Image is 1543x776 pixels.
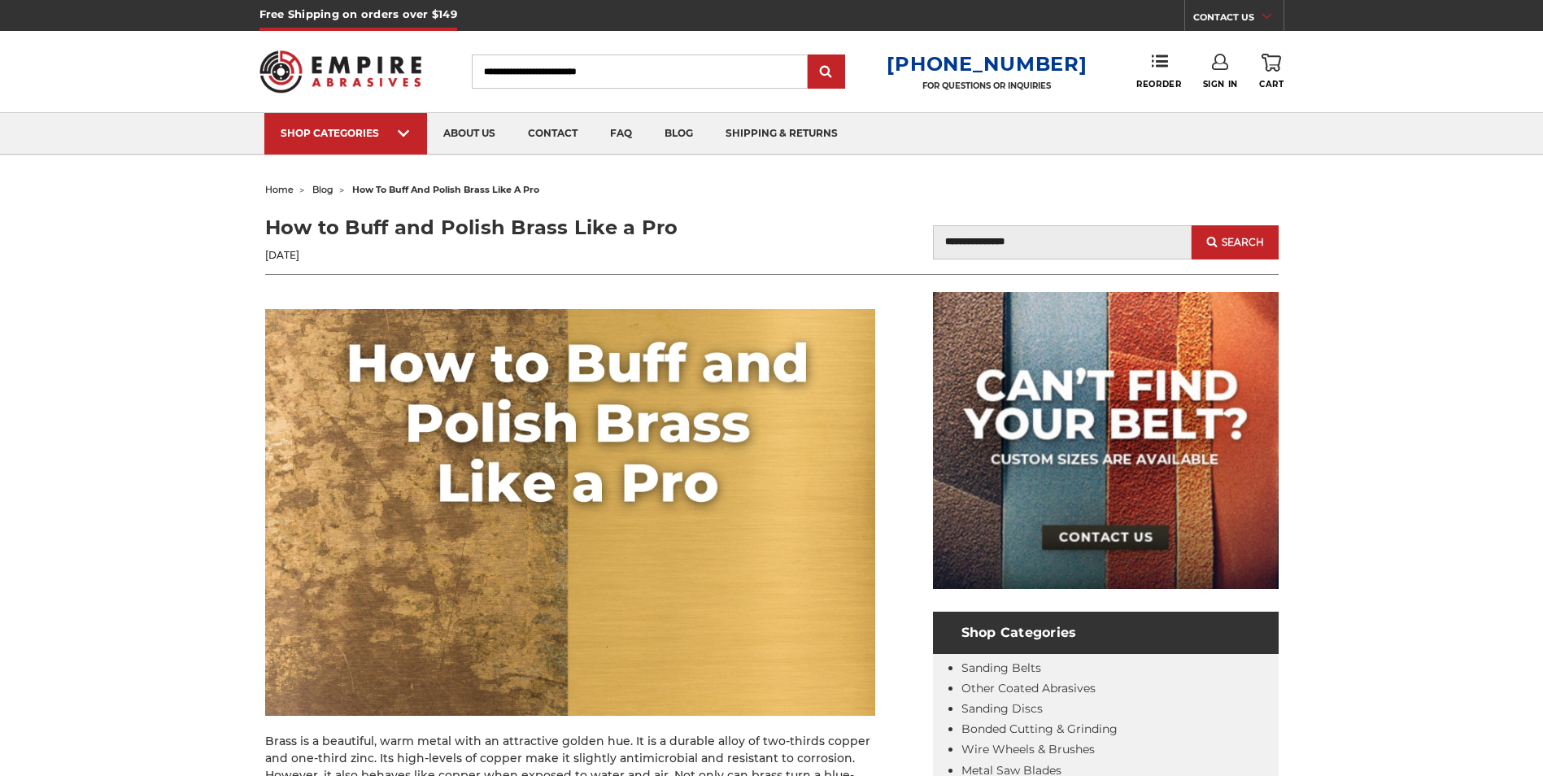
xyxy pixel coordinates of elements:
a: [PHONE_NUMBER] [887,52,1087,76]
a: Reorder [1136,54,1181,89]
span: Search [1222,237,1264,248]
img: How to buff and polish brass like a pro - clean tarnish and get a mirror reflection finish [265,309,875,716]
a: faq [594,113,648,155]
div: SHOP CATEGORIES [281,127,411,139]
span: Reorder [1136,79,1181,89]
a: blog [648,113,709,155]
span: how to buff and polish brass like a pro [352,184,539,195]
a: Other Coated Abrasives [961,681,1096,695]
p: [DATE] [265,248,772,263]
h4: Shop Categories [933,612,1279,654]
a: Cart [1259,54,1284,89]
img: promo banner for custom belts. [933,292,1279,589]
img: Empire Abrasives [259,40,422,103]
input: Submit [810,56,843,89]
a: shipping & returns [709,113,854,155]
a: blog [312,184,333,195]
a: Wire Wheels & Brushes [961,742,1095,756]
a: home [265,184,294,195]
a: Sanding Discs [961,701,1043,716]
a: Sanding Belts [961,660,1041,675]
h1: How to Buff and Polish Brass Like a Pro [265,213,772,242]
span: Cart [1259,79,1284,89]
a: CONTACT US [1193,8,1284,31]
span: Sign In [1203,79,1238,89]
button: Search [1192,225,1278,259]
a: Bonded Cutting & Grinding [961,722,1118,736]
a: about us [427,113,512,155]
p: FOR QUESTIONS OR INQUIRIES [887,81,1087,91]
a: contact [512,113,594,155]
